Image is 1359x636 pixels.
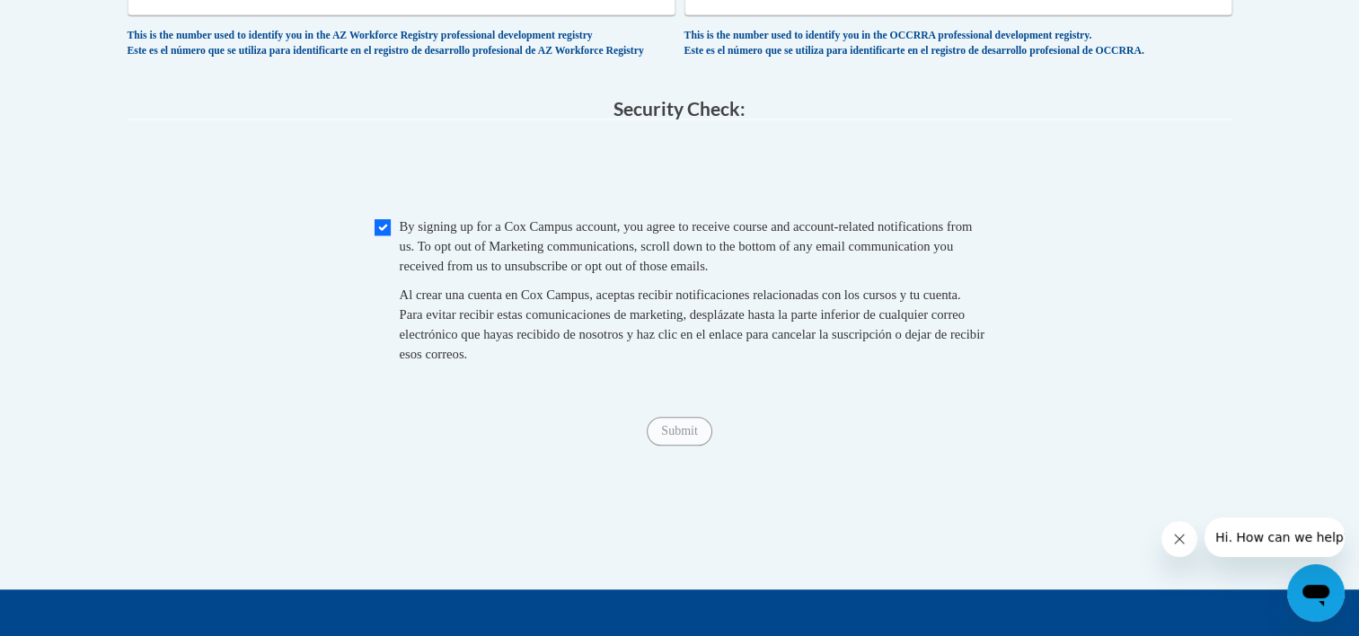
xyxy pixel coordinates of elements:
span: Hi. How can we help? [11,13,146,27]
iframe: Message from company [1205,517,1345,557]
div: This is the number used to identify you in the AZ Workforce Registry professional development reg... [128,29,675,58]
div: This is the number used to identify you in the OCCRRA professional development registry. Este es ... [684,29,1232,58]
iframe: Close message [1161,521,1197,557]
span: By signing up for a Cox Campus account, you agree to receive course and account-related notificat... [400,219,973,273]
span: Security Check: [613,97,746,119]
span: Al crear una cuenta en Cox Campus, aceptas recibir notificaciones relacionadas con los cursos y t... [400,287,984,361]
iframe: Button to launch messaging window [1287,564,1345,622]
iframe: reCAPTCHA [543,137,816,208]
